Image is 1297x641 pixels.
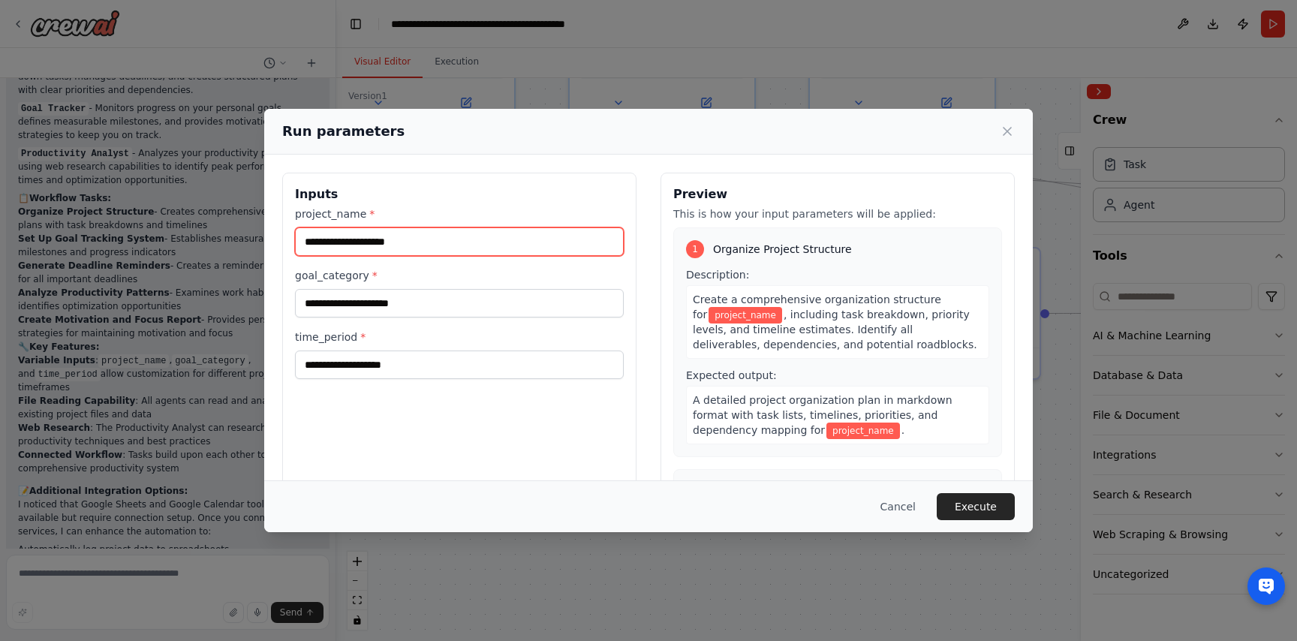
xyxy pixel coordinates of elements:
label: project_name [295,206,624,221]
span: Create a comprehensive organization structure for [693,293,941,320]
button: Cancel [868,493,928,520]
h3: Preview [673,185,1002,203]
button: Execute [937,493,1015,520]
span: Variable: project_name [709,307,782,324]
p: This is how your input parameters will be applied: [673,206,1002,221]
h2: Run parameters [282,121,405,142]
span: . [901,424,904,436]
span: A detailed project organization plan in markdown format with task lists, timelines, priorities, a... [693,394,952,436]
span: Variable: project_name [826,423,900,439]
span: Organize Project Structure [713,242,852,257]
h3: Inputs [295,185,624,203]
label: goal_category [295,268,624,283]
span: Description: [686,269,749,281]
span: , including task breakdown, priority levels, and timeline estimates. Identify all deliverables, d... [693,308,977,351]
label: time_period [295,330,624,345]
span: Expected output: [686,369,777,381]
div: 1 [686,240,704,258]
